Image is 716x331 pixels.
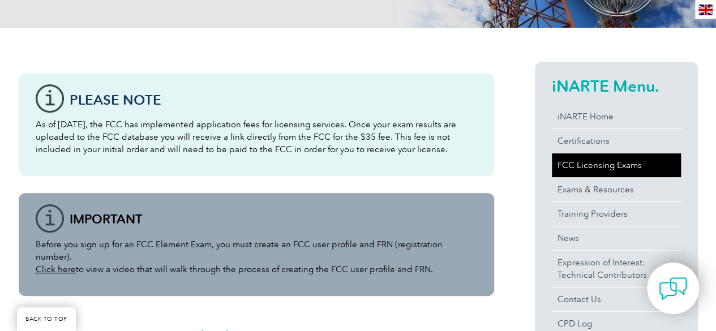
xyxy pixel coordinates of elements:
a: FCC Licensing Exams [552,153,681,177]
p: Before you sign up for an FCC Element Exam, you must create an FCC user profile and FRN (registra... [36,238,477,276]
a: Expression of Interest:Technical Contributors [552,251,681,287]
a: Click here [36,264,76,274]
a: Contact Us [552,287,681,311]
a: iNARTE Home [552,105,681,128]
a: BACK TO TOP [17,307,76,331]
h3: Please note [70,93,477,107]
p: As of [DATE], the FCC has implemented application fees for licensing services. Once your exam res... [36,118,477,156]
h2: iNARTE Menu. [552,77,681,95]
a: Training Providers [552,202,681,226]
a: Certifications [552,129,681,153]
a: Exams & Resources [552,178,681,201]
img: contact-chat.png [659,274,687,303]
a: News [552,226,681,250]
img: en [698,5,713,15]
